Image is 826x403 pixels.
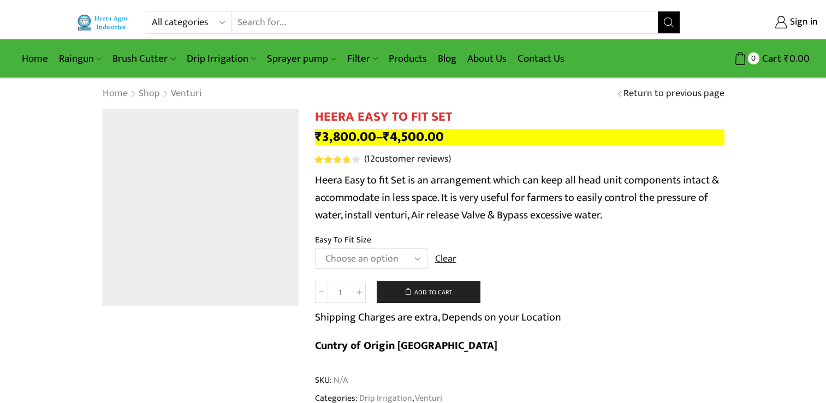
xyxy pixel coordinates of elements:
[170,87,202,101] a: Venturi
[435,252,456,266] a: Clear options
[432,46,462,72] a: Blog
[383,126,444,148] bdi: 4,500.00
[342,46,383,72] a: Filter
[107,46,181,72] a: Brush Cutter
[16,46,54,72] a: Home
[262,46,341,72] a: Sprayer pump
[315,156,349,163] span: Rated out of 5 based on customer ratings
[377,281,480,303] button: Add to cart
[784,50,789,67] span: ₹
[784,50,810,67] bdi: 0.00
[102,87,128,101] a: Home
[512,46,570,72] a: Contact Us
[462,46,512,72] a: About Us
[383,126,390,148] span: ₹
[102,109,299,306] img: Heera Easy To Fit Set
[332,374,348,387] span: N/A
[748,52,759,64] span: 0
[54,46,107,72] a: Raingun
[623,87,724,101] a: Return to previous page
[315,126,322,148] span: ₹
[315,234,371,246] label: Easy To Fit Size
[102,87,202,101] nav: Breadcrumb
[383,46,432,72] a: Products
[315,156,359,163] div: Rated 3.83 out of 5
[364,152,451,167] a: (12customer reviews)
[315,171,724,224] p: Heera Easy to fit Set is an arrangement which can keep all head unit components intact & accommod...
[315,374,724,387] span: SKU:
[315,126,376,148] bdi: 3,800.00
[315,129,724,145] p: –
[366,151,375,167] span: 12
[328,282,353,303] input: Product quantity
[315,156,361,163] span: 12
[232,11,657,33] input: Search for...
[315,336,497,355] b: Cuntry of Origin [GEOGRAPHIC_DATA]
[697,13,818,32] a: Sign in
[691,49,810,69] a: 0 Cart ₹0.00
[138,87,161,101] a: Shop
[787,15,818,29] span: Sign in
[759,51,781,66] span: Cart
[181,46,262,72] a: Drip Irrigation
[658,11,680,33] button: Search button
[315,109,724,125] h1: HEERA EASY TO FIT SET
[315,309,561,326] p: Shipping Charges are extra, Depends on your Location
